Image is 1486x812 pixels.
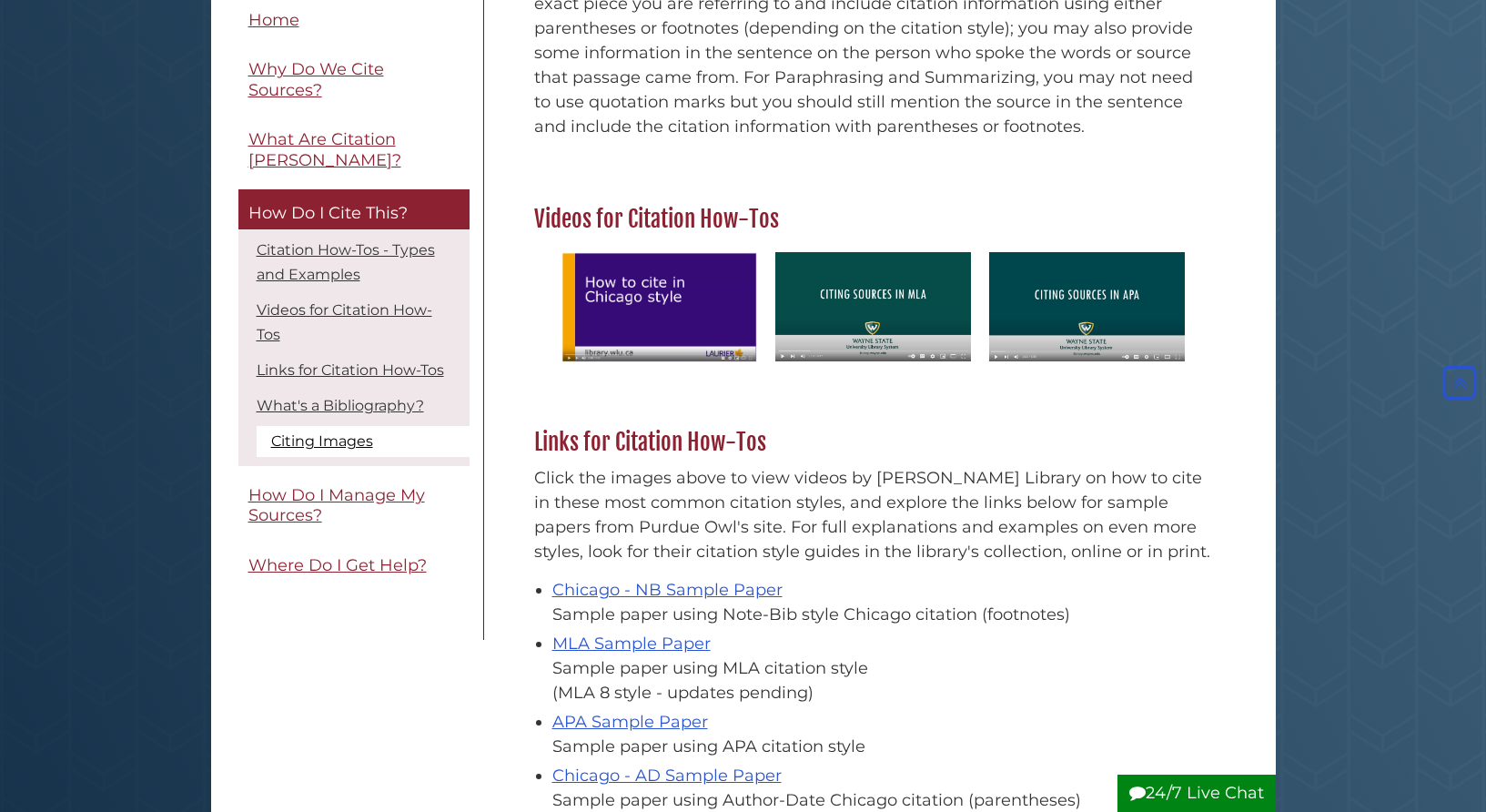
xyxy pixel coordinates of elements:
a: Where Do I Get Help? [238,545,470,586]
a: Links for Citation How-Tos [257,361,444,379]
span: Home [248,10,299,30]
span: How Do I Manage My Sources? [248,485,425,526]
a: Chicago - AD Sample Paper [552,766,782,786]
div: Sample paper using MLA citation style (MLA 8 style - updates pending) [552,656,1212,705]
div: Sample paper using Note-Bib style Chicago citation (footnotes) [552,603,1212,627]
a: Why Do We Cite Sources? [238,50,470,111]
img: How to Cite in Chicago Style [552,243,766,372]
a: How Do I Cite This? [238,190,470,230]
a: Chicago - NB Sample Paper [552,580,783,600]
a: Back to Top [1438,373,1481,393]
a: Citation How-Tos - Types and Examples [257,241,435,283]
div: slideshow [552,243,1194,372]
div: Sample paper using APA citation style [552,735,1212,759]
a: What Are Citation [PERSON_NAME]? [238,120,470,181]
h2: Videos for Citation How-Tos [525,205,1221,234]
span: Why Do We Cite Sources? [248,60,384,101]
a: What's a Bibliography? [257,397,424,414]
a: MLA Sample Paper [552,634,711,654]
h2: Links for Citation How-Tos [525,428,1221,457]
a: Citing Images [257,426,470,457]
a: How Do I Manage My Sources? [238,475,470,536]
a: APA Sample Paper [552,712,708,732]
a: Videos for Citation How-Tos [257,301,432,343]
span: How Do I Cite This? [248,204,408,224]
button: 24/7 Live Chat [1117,775,1276,812]
p: Click the images above to view videos by [PERSON_NAME] Library on how to cite in these most commo... [534,466,1212,564]
span: What Are Citation [PERSON_NAME]? [248,130,401,171]
span: Where Do I Get Help? [248,555,427,575]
